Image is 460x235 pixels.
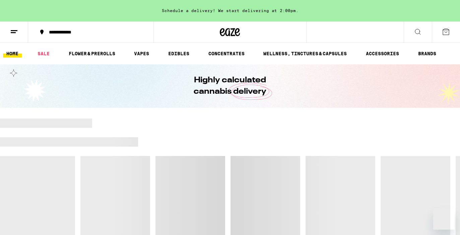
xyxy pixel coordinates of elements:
a: EDIBLES [165,50,193,58]
h1: Highly calculated cannabis delivery [175,75,285,97]
a: SALE [34,50,53,58]
a: CONCENTRATES [205,50,248,58]
a: VAPES [131,50,152,58]
a: BRANDS [415,50,440,58]
a: FLOWER & PREROLLS [65,50,119,58]
a: HOME [3,50,22,58]
a: ACCESSORIES [363,50,402,58]
a: WELLNESS, TINCTURES & CAPSULES [260,50,350,58]
iframe: Button to launch messaging window [433,208,455,230]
